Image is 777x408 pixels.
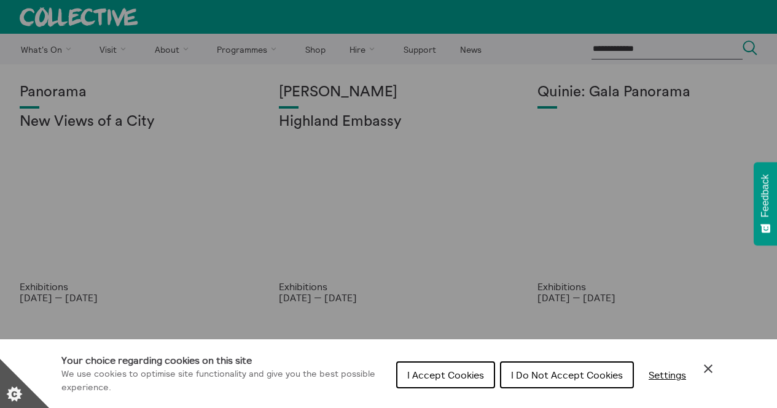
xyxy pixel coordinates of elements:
[500,361,634,388] button: I Do Not Accept Cookies
[396,361,495,388] button: I Accept Cookies
[407,369,484,381] span: I Accept Cookies
[639,363,696,387] button: Settings
[754,162,777,245] button: Feedback - Show survey
[61,353,386,368] h1: Your choice regarding cookies on this site
[760,174,771,217] span: Feedback
[649,369,686,381] span: Settings
[61,368,386,394] p: We use cookies to optimise site functionality and give you the best possible experience.
[511,369,623,381] span: I Do Not Accept Cookies
[701,361,716,376] button: Close Cookie Control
